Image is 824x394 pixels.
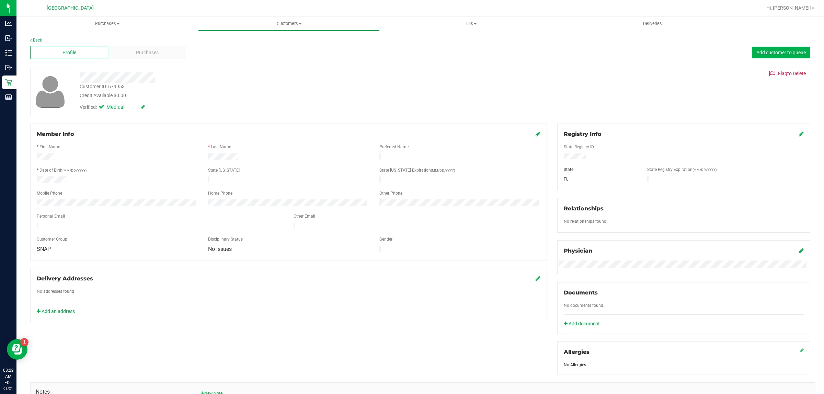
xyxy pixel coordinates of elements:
[47,5,94,11] span: [GEOGRAPHIC_DATA]
[647,166,717,173] label: State Registry Expiration
[5,79,12,86] inline-svg: Retail
[564,289,598,296] span: Documents
[379,236,392,242] label: Gender
[294,213,315,219] label: Other Email
[136,49,159,56] span: Purchases
[16,16,198,31] a: Purchases
[37,236,67,242] label: Customer Group
[80,104,145,111] div: Verified:
[379,190,402,196] label: Other Phone
[39,167,87,173] label: Date of Birth
[3,367,13,386] p: 08:22 AM EDT
[37,190,62,196] label: Mobile Phone
[37,213,65,219] label: Personal Email
[208,190,232,196] label: Home Phone
[766,5,811,11] span: Hi, [PERSON_NAME]!
[564,349,590,355] span: Allergies
[564,131,602,137] span: Registry Info
[562,16,743,31] a: Deliveries
[564,218,607,224] label: No relationships found.
[7,339,27,360] iframe: Resource center
[62,169,87,172] span: (MM/DD/YYYY)
[379,144,409,150] label: Preferred Name
[5,35,12,42] inline-svg: Inbound
[208,246,232,252] span: No Issues
[37,246,51,252] span: SNAP
[756,50,806,55] span: Add customer to queue
[80,92,465,99] div: Credit Available:
[106,104,134,111] span: Medical
[37,131,74,137] span: Member Info
[564,144,594,150] label: State Registry ID
[5,49,12,56] inline-svg: Inventory
[37,288,74,294] label: No addresses found
[765,68,810,79] button: Flagto Delete
[39,144,60,150] label: First Name
[564,362,804,368] div: No Allergies
[211,144,231,150] label: Last Name
[379,167,455,173] label: State [US_STATE] Expiration
[564,247,592,254] span: Physician
[208,167,240,173] label: State [US_STATE]
[559,176,642,182] div: FL
[30,38,42,43] a: Back
[32,74,68,109] img: user-icon.png
[62,49,76,56] span: Profile
[380,21,561,27] span: Tills
[634,21,671,27] span: Deliveries
[564,205,604,212] span: Relationships
[20,338,28,346] iframe: Resource center unread badge
[564,303,604,308] span: No documents found.
[431,169,455,172] span: (MM/DD/YYYY)
[5,64,12,71] inline-svg: Outbound
[5,20,12,27] inline-svg: Analytics
[208,236,243,242] label: Disciplinary Status
[3,386,13,391] p: 08/21
[16,21,198,27] span: Purchases
[693,168,717,172] span: (MM/DD/YYYY)
[37,275,93,282] span: Delivery Addresses
[198,16,380,31] a: Customers
[564,320,603,327] a: Add document
[5,94,12,101] inline-svg: Reports
[559,166,642,173] div: State
[752,47,810,58] button: Add customer to queue
[198,21,379,27] span: Customers
[380,16,561,31] a: Tills
[37,309,75,314] a: Add an address
[80,83,125,90] div: Customer ID: 679953
[114,93,126,98] span: $0.00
